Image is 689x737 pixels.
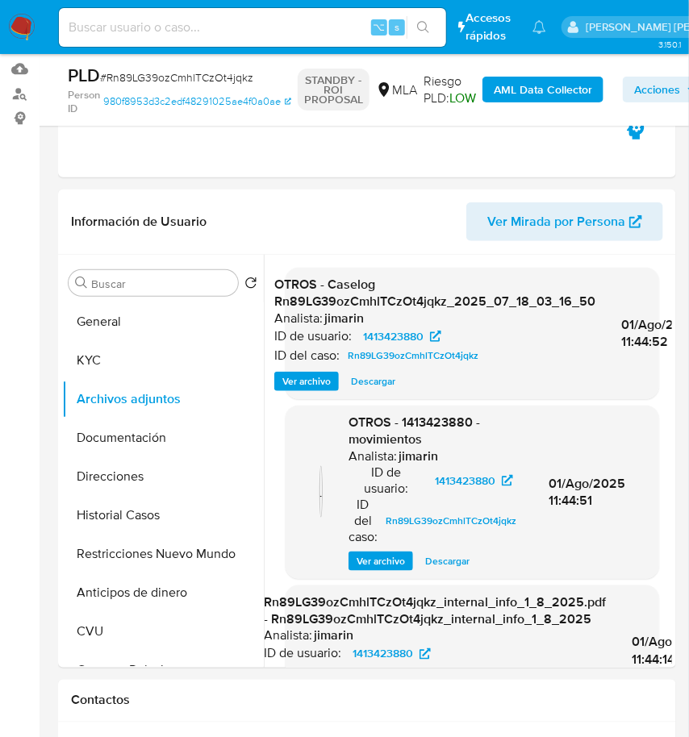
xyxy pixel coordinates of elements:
[62,496,264,535] button: Historial Casos
[395,19,399,35] span: s
[494,77,592,102] b: AML Data Collector
[68,88,100,116] b: Person ID
[282,373,331,389] span: Ver archivo
[264,665,329,681] p: ID del caso:
[435,471,495,490] span: 1413423880
[353,644,413,664] span: 1413423880
[449,89,476,107] span: LOW
[417,552,478,571] button: Descargar
[425,553,470,569] span: Descargar
[62,612,264,651] button: CVU
[274,275,595,311] span: OTROS - Caselog Rn89LG39ozCmhlTCzOt4jqkz_2025_07_18_03_16_50
[349,552,413,571] button: Ver archivo
[274,328,352,344] p: ID de usuario:
[353,327,451,346] a: 1413423880
[634,77,680,102] span: Acciones
[62,457,264,496] button: Direcciones
[100,69,253,85] span: # Rn89LG39ozCmhlTCzOt4jqkz
[62,535,264,573] button: Restricciones Nuevo Mundo
[363,327,424,346] span: 1413423880
[264,646,341,662] p: ID de usuario:
[658,38,681,51] span: 3.150.1
[91,277,232,291] input: Buscar
[62,573,264,612] button: Anticipos de dinero
[399,448,438,464] h6: jimarin
[337,664,468,683] span: Rn89LG39ozCmhlTCzOt4jqkz
[466,10,517,44] span: Accesos rápidos
[314,628,353,644] h6: jimarin
[71,693,663,709] h1: Contactos
[424,73,476,107] span: Riesgo PLD:
[351,373,395,389] span: Descargar
[274,372,339,391] button: Ver archivo
[62,302,264,341] button: General
[349,448,397,464] p: Analista:
[349,464,424,497] p: ID de usuario:
[274,310,323,327] p: Analista:
[244,277,257,294] button: Volver al orden por defecto
[71,214,207,230] h1: Información de Usuario
[264,593,606,629] span: Rn89LG39ozCmhlTCzOt4jqkz_internal_info_1_8_2025.pdf - Rn89LG39ozCmhlTCzOt4jqkz_internal_info_1_8_...
[298,69,370,110] p: STANDBY - ROI PROPOSAL
[62,380,264,418] button: Archivos adjuntos
[62,341,264,380] button: KYC
[324,310,364,327] h6: jimarin
[349,413,480,449] span: OTROS - 1413423880 - movimientos
[349,497,378,545] p: ID del caso:
[103,88,291,116] a: 980f8953d3c2edf48291025ae4f0a0ae
[407,16,440,39] button: search-icon
[264,628,312,644] p: Analista:
[386,511,516,531] span: Rn89LG39ozCmhlTCzOt4jqkz
[425,471,523,490] a: 1413423880
[68,62,100,88] b: PLD
[532,20,546,34] a: Notificaciones
[348,346,478,365] span: Rn89LG39ozCmhlTCzOt4jqkz
[343,372,403,391] button: Descargar
[357,553,405,569] span: Ver archivo
[331,664,474,683] a: Rn89LG39ozCmhlTCzOt4jqkz
[62,651,264,689] button: Cruces y Relaciones
[305,484,338,502] p: .XLSX
[62,418,264,457] button: Documentación
[75,277,88,289] button: Buscar
[487,202,625,241] span: Ver Mirada por Persona
[343,644,441,664] a: 1413423880
[373,19,385,35] span: ⌥
[59,17,446,38] input: Buscar usuario o caso...
[549,474,625,510] span: 01/Ago/2025 11:44:51
[466,202,663,241] button: Ver Mirada por Persona
[376,81,417,99] div: MLA
[379,511,523,531] a: Rn89LG39ozCmhlTCzOt4jqkz
[274,348,340,364] p: ID del caso:
[482,77,603,102] button: AML Data Collector
[341,346,485,365] a: Rn89LG39ozCmhlTCzOt4jqkz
